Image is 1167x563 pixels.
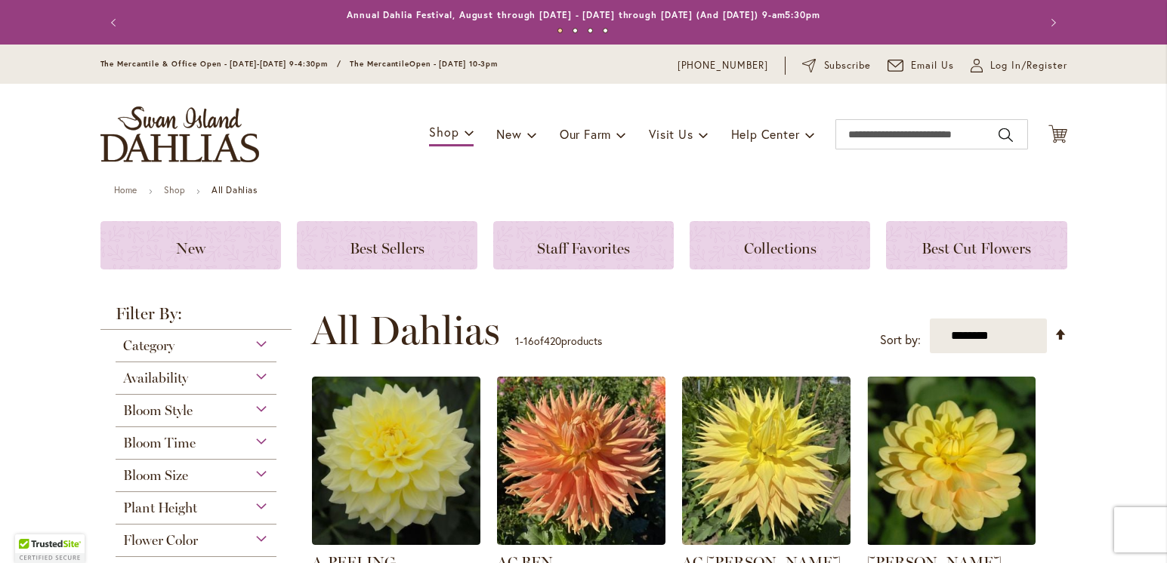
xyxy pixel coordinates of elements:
[588,28,593,33] button: 3 of 4
[100,106,259,162] a: store logo
[123,467,188,484] span: Bloom Size
[971,58,1067,73] a: Log In/Register
[886,221,1067,269] a: Best Cut Flowers
[731,126,800,142] span: Help Center
[176,239,205,257] span: New
[537,239,630,257] span: Staff Favorites
[297,221,477,269] a: Best Sellers
[493,221,674,269] a: Staff Favorites
[678,58,769,73] a: [PHONE_NUMBER]
[429,124,458,140] span: Shop
[409,59,498,69] span: Open - [DATE] 10-3pm
[211,184,258,195] strong: All Dahlias
[802,58,871,73] a: Subscribe
[603,28,608,33] button: 4 of 4
[312,534,480,548] a: A-Peeling
[123,500,197,516] span: Plant Height
[123,532,198,549] span: Flower Color
[888,58,954,73] a: Email Us
[867,534,1036,548] a: AHOY MATEY
[682,377,851,545] img: AC Jeri
[164,184,185,195] a: Shop
[11,509,54,552] iframe: Launch Accessibility Center
[100,59,410,69] span: The Mercantile & Office Open - [DATE]-[DATE] 9-4:30pm / The Mercantile
[350,239,425,257] span: Best Sellers
[114,184,137,195] a: Home
[911,58,954,73] span: Email Us
[649,126,693,142] span: Visit Us
[347,9,820,20] a: Annual Dahlia Festival, August through [DATE] - [DATE] through [DATE] (And [DATE]) 9-am5:30pm
[497,377,665,545] img: AC BEN
[557,28,563,33] button: 1 of 4
[867,377,1036,545] img: AHOY MATEY
[1037,8,1067,38] button: Next
[123,337,174,354] span: Category
[497,534,665,548] a: AC BEN
[560,126,611,142] span: Our Farm
[496,126,521,142] span: New
[922,239,1031,257] span: Best Cut Flowers
[123,370,188,386] span: Availability
[312,377,480,545] img: A-Peeling
[824,58,872,73] span: Subscribe
[100,306,292,330] strong: Filter By:
[100,221,281,269] a: New
[123,402,193,419] span: Bloom Style
[523,334,534,348] span: 16
[573,28,578,33] button: 2 of 4
[515,329,602,353] p: - of products
[690,221,870,269] a: Collections
[311,308,500,353] span: All Dahlias
[880,326,921,354] label: Sort by:
[744,239,817,257] span: Collections
[123,435,196,451] span: Bloom Time
[544,334,561,348] span: 420
[515,334,520,348] span: 1
[990,58,1067,73] span: Log In/Register
[682,534,851,548] a: AC Jeri
[100,8,131,38] button: Previous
